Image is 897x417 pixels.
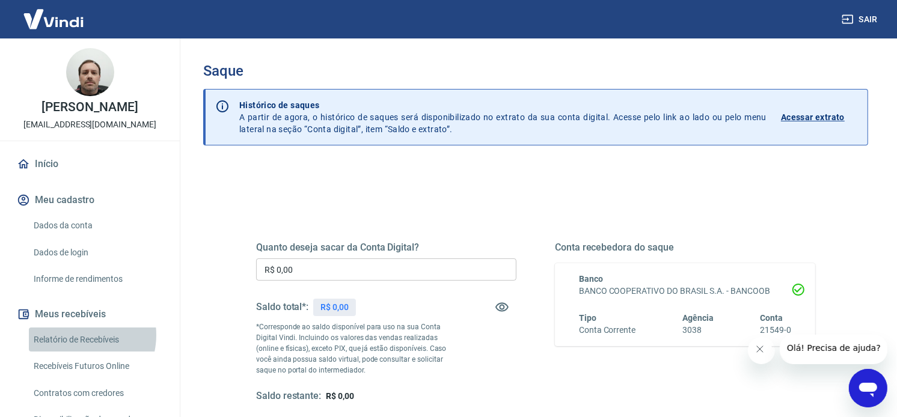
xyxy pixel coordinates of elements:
h6: Conta Corrente [579,324,635,336]
p: Acessar extrato [781,111,845,123]
img: Vindi [14,1,93,37]
p: *Corresponde ao saldo disponível para uso na sua Conta Digital Vindi. Incluindo os valores das ve... [256,321,452,376]
iframe: Botão para abrir a janela de mensagens [849,369,887,407]
img: 4509ce8d-3479-4caf-924c-9c261a9194b9.jpeg [66,48,114,96]
iframe: Fechar mensagem [748,337,775,364]
p: A partir de agora, o histórico de saques será disponibilizado no extrato da sua conta digital. Ac... [239,99,767,135]
h5: Saldo restante: [256,390,321,403]
span: Agência [682,313,714,323]
a: Recebíveis Futuros Online [29,354,165,379]
h3: Saque [203,62,868,79]
a: Contratos com credores [29,381,165,406]
iframe: Mensagem da empresa [780,335,887,364]
a: Dados de login [29,240,165,265]
a: Relatório de Recebíveis [29,327,165,352]
h5: Conta recebedora do saque [555,242,815,254]
span: Conta [760,313,783,323]
p: [EMAIL_ADDRESS][DOMAIN_NAME] [23,118,156,131]
span: R$ 0,00 [326,391,354,401]
p: R$ 0,00 [320,301,349,314]
a: Acessar extrato [781,99,858,135]
button: Meus recebíveis [14,301,165,327]
h5: Saldo total*: [256,301,308,313]
span: Tipo [579,313,596,323]
p: Histórico de saques [239,99,767,111]
a: Informe de rendimentos [29,267,165,291]
button: Sair [839,8,883,31]
h6: BANCO COOPERATIVO DO BRASIL S.A. - BANCOOB [579,285,791,297]
span: Banco [579,274,603,284]
h5: Quanto deseja sacar da Conta Digital? [256,242,516,254]
a: Dados da conta [29,213,165,238]
h6: 21549-0 [760,324,791,336]
a: Início [14,151,165,177]
p: [PERSON_NAME] [41,101,138,114]
button: Meu cadastro [14,187,165,213]
h6: 3038 [682,324,714,336]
